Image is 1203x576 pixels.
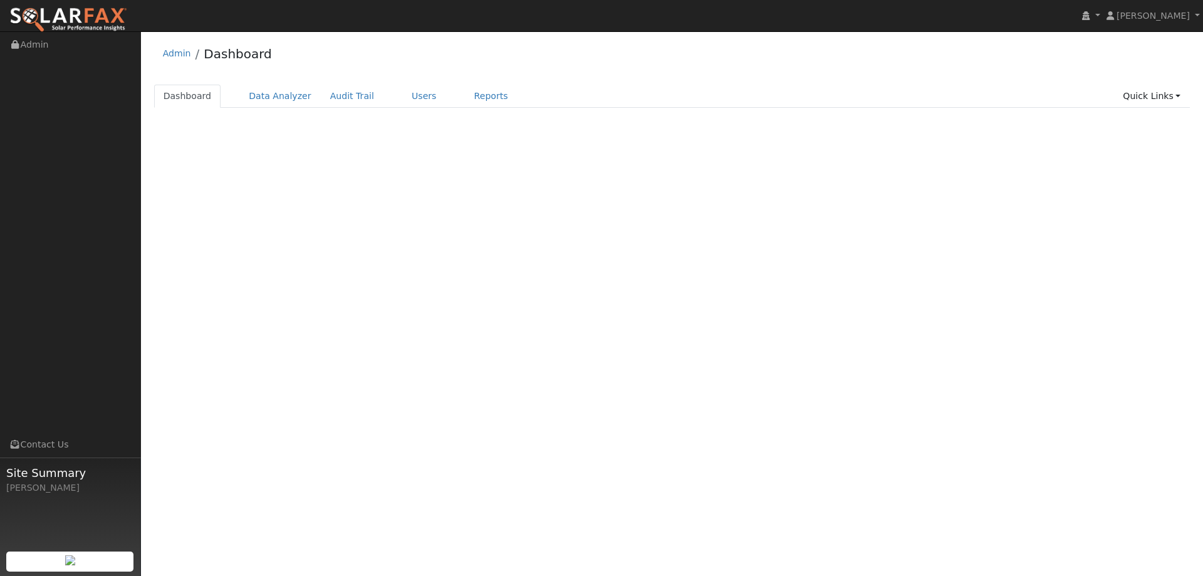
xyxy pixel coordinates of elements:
div: [PERSON_NAME] [6,481,134,495]
img: retrieve [65,555,75,565]
a: Dashboard [204,46,272,61]
span: Site Summary [6,464,134,481]
a: Audit Trail [321,85,383,108]
a: Reports [465,85,518,108]
a: Dashboard [154,85,221,108]
a: Users [402,85,446,108]
img: SolarFax [9,7,127,33]
a: Quick Links [1113,85,1190,108]
a: Admin [163,48,191,58]
span: [PERSON_NAME] [1117,11,1190,21]
a: Data Analyzer [239,85,321,108]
